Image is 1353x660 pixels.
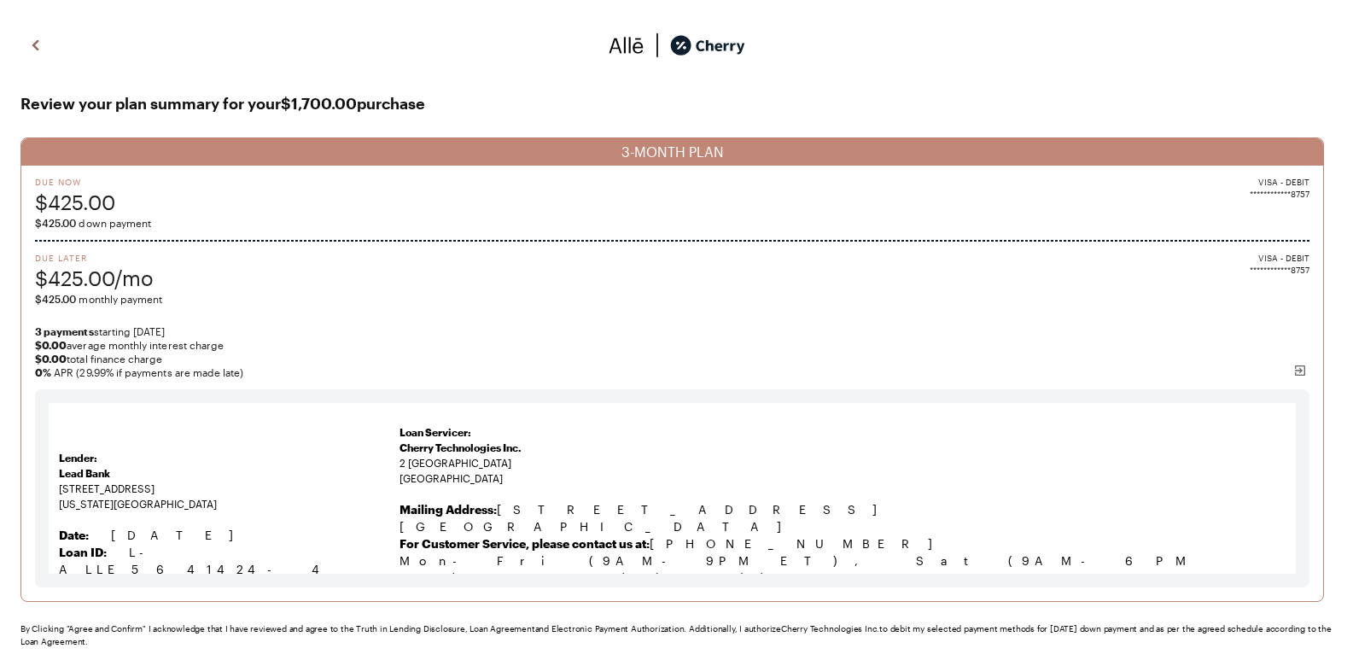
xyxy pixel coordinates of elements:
span: $425.00 [35,217,76,229]
span: Due Now [35,176,115,188]
span: $425.00/mo [35,264,154,292]
span: APR (29.99% if payments are made late) [35,365,1309,379]
span: VISA - DEBIT [1258,252,1309,264]
strong: Lead Bank [59,467,110,479]
strong: Loan Servicer: [399,426,471,438]
div: By Clicking "Agree and Confirm" I acknowledge that I have reviewed and agree to the Truth in Lend... [20,622,1333,648]
span: average monthly interest charge [35,338,1309,352]
strong: $0.00 [35,353,67,365]
p: [STREET_ADDRESS] [GEOGRAPHIC_DATA] [399,501,1286,535]
p: Mon-Fri (9AM-9PM ET), Sat (9AM-6PM ET), Sun (Closed) [399,552,1286,587]
b: For Customer Service, please contact us at: [399,536,650,551]
strong: Lender: [59,452,97,464]
span: down payment [35,216,1309,230]
span: total finance charge [35,352,1309,365]
img: cherry_black_logo-DrOE_MJI.svg [670,32,745,58]
span: $425.00 [35,293,76,305]
span: VISA - DEBIT [1258,176,1309,188]
img: svg%3e [644,32,670,58]
span: Review your plan summary for your $1,700.00 purchase [20,90,1333,117]
span: [DATE] [111,528,250,542]
span: monthly payment [35,292,1309,306]
span: $425.00 [35,188,115,216]
span: starting [DATE] [35,324,1309,338]
td: 2 [GEOGRAPHIC_DATA] [GEOGRAPHIC_DATA] [399,420,1286,608]
img: svg%3e [26,32,46,58]
strong: Date: [59,528,89,542]
b: Mailing Address: [399,502,497,517]
img: svg%3e [609,32,644,58]
span: Due Later [35,252,154,264]
strong: 3 payments [35,325,94,337]
p: [PHONE_NUMBER] [399,535,1286,552]
b: 0 % [35,366,51,378]
div: 3-MONTH PLAN [21,138,1323,166]
strong: Loan ID: [59,545,107,559]
td: [STREET_ADDRESS] [US_STATE][GEOGRAPHIC_DATA] [59,420,399,608]
strong: $0.00 [35,339,67,351]
span: Cherry Technologies Inc. [399,441,522,453]
img: svg%3e [1293,364,1307,377]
